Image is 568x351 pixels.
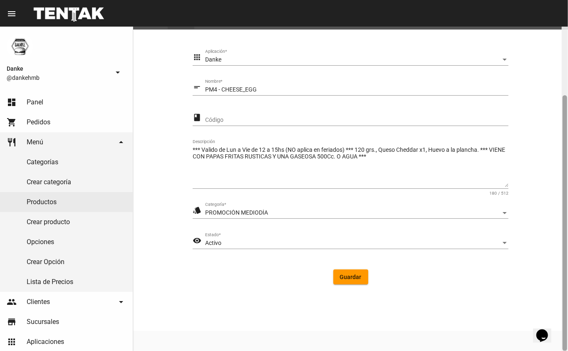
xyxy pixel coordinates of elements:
span: Pedidos [27,118,50,126]
span: Aplicaciones [27,338,64,346]
mat-hint: 180 / 512 [489,191,508,196]
mat-select: Estado [205,240,508,247]
mat-icon: style [193,205,201,215]
mat-icon: people [7,297,17,307]
mat-select: Categoría [205,210,508,216]
input: Código [205,117,508,124]
span: Menú [27,138,43,146]
mat-icon: arrow_drop_down [113,67,123,77]
span: Clientes [27,298,50,306]
mat-icon: menu [7,9,17,19]
span: Danke [7,64,109,74]
mat-select: Aplicación [205,57,508,63]
mat-icon: visibility [193,236,201,246]
mat-icon: apps [193,52,201,62]
span: Guardar [340,274,362,280]
mat-icon: store [7,317,17,327]
mat-icon: class [193,113,201,123]
span: @dankehmb [7,74,109,82]
span: PROMOCIÓN MEDIODÍA [205,209,268,216]
img: 1d4517d0-56da-456b-81f5-6111ccf01445.png [7,33,33,60]
span: Panel [27,98,43,106]
mat-icon: arrow_drop_down [116,297,126,307]
button: Guardar [333,269,368,284]
mat-icon: dashboard [7,97,17,107]
iframe: chat widget [533,318,560,343]
mat-icon: restaurant [7,137,17,147]
span: Activo [205,240,221,246]
mat-icon: shopping_cart [7,117,17,127]
mat-icon: short_text [193,82,201,92]
mat-icon: arrow_drop_down [116,137,126,147]
mat-icon: apps [7,337,17,347]
input: Nombre [205,87,508,93]
span: Danke [205,56,221,63]
span: Sucursales [27,318,59,326]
